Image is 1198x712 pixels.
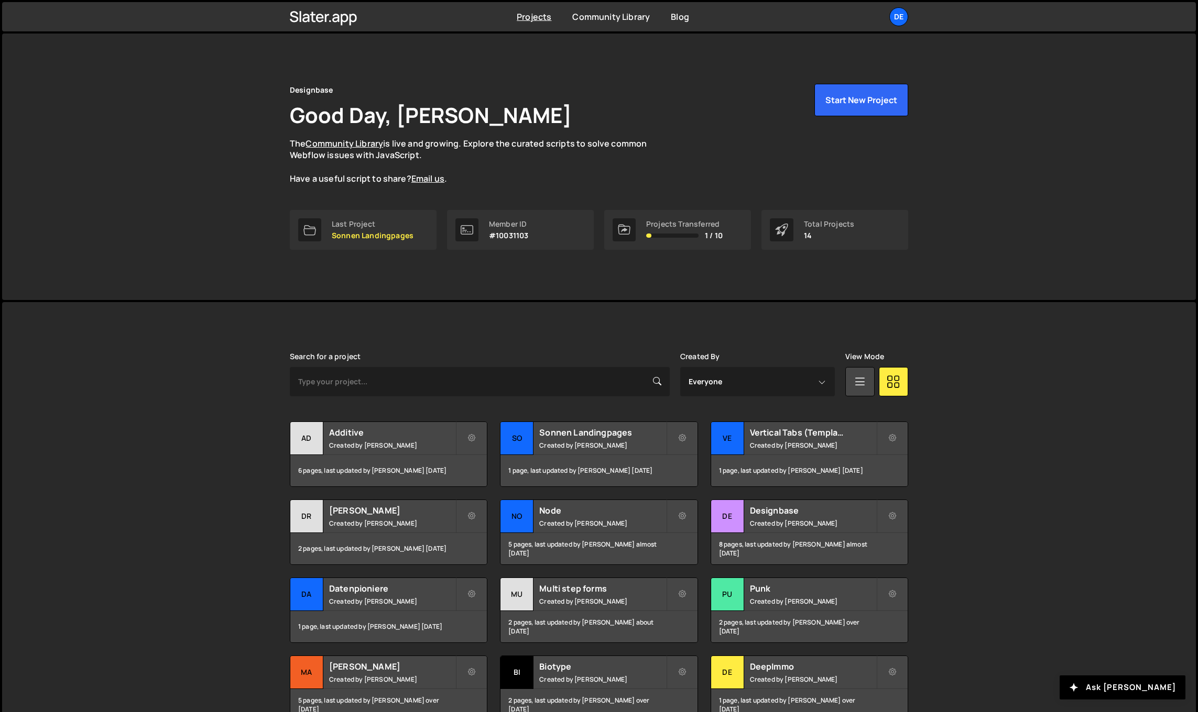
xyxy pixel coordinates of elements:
[290,533,487,564] div: 2 pages, last updated by [PERSON_NAME] [DATE]
[329,427,455,438] h2: Additive
[290,84,333,96] div: Designbase
[711,656,744,689] div: De
[539,505,666,516] h2: Node
[646,220,723,228] div: Projects Transferred
[500,499,698,565] a: No Node Created by [PERSON_NAME] 5 pages, last updated by [PERSON_NAME] almost [DATE]
[489,220,528,228] div: Member ID
[750,519,876,528] small: Created by [PERSON_NAME]
[804,231,854,240] p: 14
[539,441,666,450] small: Created by [PERSON_NAME]
[845,352,884,361] label: View Mode
[500,656,533,689] div: Bi
[329,519,455,528] small: Created by [PERSON_NAME]
[290,352,361,361] label: Search for a project
[332,231,413,240] p: Sonnen Landingpages
[411,173,444,184] a: Email us
[329,441,455,450] small: Created by [PERSON_NAME]
[500,422,533,455] div: So
[750,583,876,594] h2: Punk
[671,11,689,23] a: Blog
[489,231,528,240] p: #10031103
[290,611,487,642] div: 1 page, last updated by [PERSON_NAME] [DATE]
[711,611,908,642] div: 2 pages, last updated by [PERSON_NAME] over [DATE]
[750,597,876,606] small: Created by [PERSON_NAME]
[329,583,455,594] h2: Datenpioniere
[500,500,533,533] div: No
[1060,675,1185,699] button: Ask [PERSON_NAME]
[711,455,908,486] div: 1 page, last updated by [PERSON_NAME] [DATE]
[306,138,383,149] a: Community Library
[539,583,666,594] h2: Multi step forms
[500,577,698,643] a: Mu Multi step forms Created by [PERSON_NAME] 2 pages, last updated by [PERSON_NAME] about [DATE]
[290,500,323,533] div: Dr
[290,421,487,487] a: Ad Additive Created by [PERSON_NAME] 6 pages, last updated by [PERSON_NAME] [DATE]
[750,441,876,450] small: Created by [PERSON_NAME]
[290,367,670,396] input: Type your project...
[539,427,666,438] h2: Sonnen Landingpages
[329,661,455,672] h2: [PERSON_NAME]
[750,427,876,438] h2: Vertical Tabs (Template)
[500,578,533,611] div: Mu
[572,11,650,23] a: Community Library
[539,597,666,606] small: Created by [PERSON_NAME]
[750,661,876,672] h2: DeepImmo
[329,505,455,516] h2: [PERSON_NAME]
[329,597,455,606] small: Created by [PERSON_NAME]
[290,101,572,129] h1: Good Day, [PERSON_NAME]
[889,7,908,26] a: De
[290,138,667,185] p: The is live and growing. Explore the curated scripts to solve common Webflow issues with JavaScri...
[290,499,487,565] a: Dr [PERSON_NAME] Created by [PERSON_NAME] 2 pages, last updated by [PERSON_NAME] [DATE]
[332,220,413,228] div: Last Project
[750,505,876,516] h2: Designbase
[539,661,666,672] h2: Biotype
[711,500,744,533] div: De
[711,421,908,487] a: Ve Vertical Tabs (Template) Created by [PERSON_NAME] 1 page, last updated by [PERSON_NAME] [DATE]
[680,352,720,361] label: Created By
[500,611,697,642] div: 2 pages, last updated by [PERSON_NAME] about [DATE]
[539,519,666,528] small: Created by [PERSON_NAME]
[711,533,908,564] div: 8 pages, last updated by [PERSON_NAME] almost [DATE]
[711,578,744,611] div: Pu
[290,578,323,611] div: Da
[750,675,876,684] small: Created by [PERSON_NAME]
[290,422,323,455] div: Ad
[290,577,487,643] a: Da Datenpioniere Created by [PERSON_NAME] 1 page, last updated by [PERSON_NAME] [DATE]
[290,455,487,486] div: 6 pages, last updated by [PERSON_NAME] [DATE]
[711,422,744,455] div: Ve
[500,533,697,564] div: 5 pages, last updated by [PERSON_NAME] almost [DATE]
[814,84,908,116] button: Start New Project
[517,11,551,23] a: Projects
[500,455,697,486] div: 1 page, last updated by [PERSON_NAME] [DATE]
[539,675,666,684] small: Created by [PERSON_NAME]
[705,231,723,240] span: 1 / 10
[290,656,323,689] div: Ma
[329,675,455,684] small: Created by [PERSON_NAME]
[500,421,698,487] a: So Sonnen Landingpages Created by [PERSON_NAME] 1 page, last updated by [PERSON_NAME] [DATE]
[711,577,908,643] a: Pu Punk Created by [PERSON_NAME] 2 pages, last updated by [PERSON_NAME] over [DATE]
[804,220,854,228] div: Total Projects
[290,210,437,250] a: Last Project Sonnen Landingpages
[711,499,908,565] a: De Designbase Created by [PERSON_NAME] 8 pages, last updated by [PERSON_NAME] almost [DATE]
